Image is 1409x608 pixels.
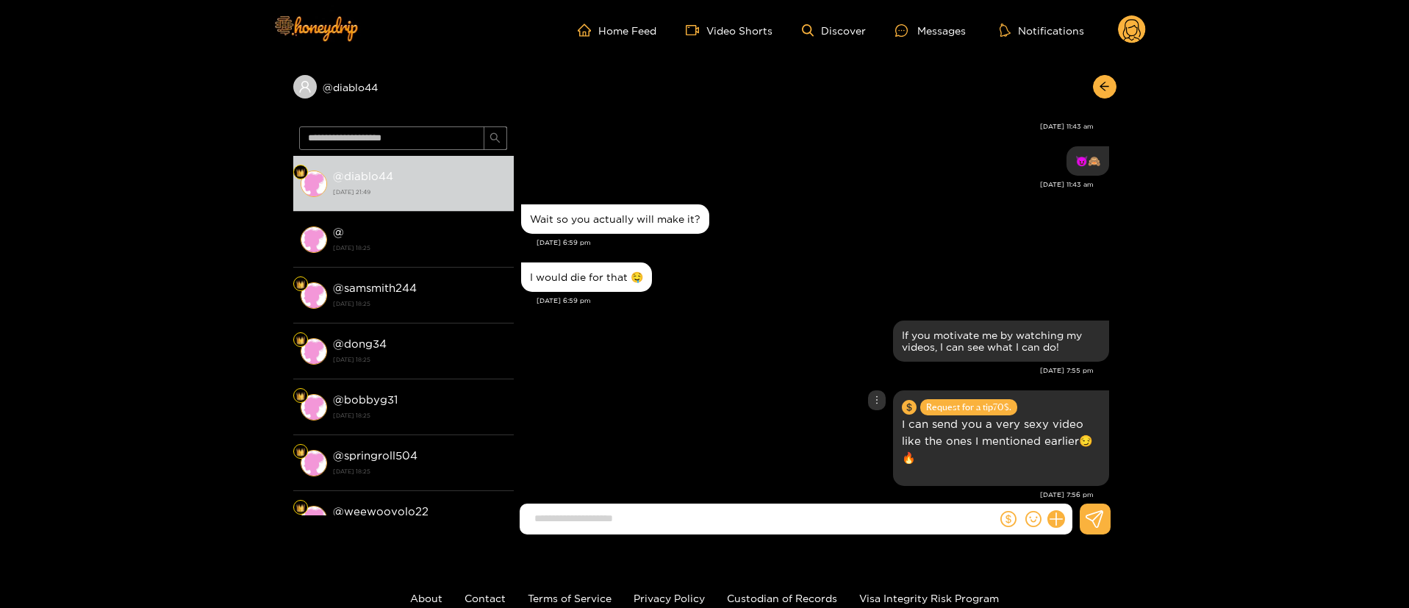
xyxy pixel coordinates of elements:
[521,204,709,234] div: Aug. 20, 6:59 pm
[530,271,643,283] div: I would die for that 🤤
[333,282,417,294] strong: @ samsmith244
[859,593,999,604] a: Visa Integrity Risk Program
[490,132,501,145] span: search
[301,394,327,421] img: conversation
[333,170,393,182] strong: @ diablo44
[634,593,705,604] a: Privacy Policy
[902,400,917,415] span: dollar-circle
[301,450,327,476] img: conversation
[293,75,514,99] div: @diablo44
[528,593,612,604] a: Terms of Service
[296,504,305,512] img: Fan Level
[301,506,327,532] img: conversation
[893,390,1109,486] div: Aug. 20, 7:56 pm
[727,593,837,604] a: Custodian of Records
[1000,511,1017,527] span: dollar
[1093,75,1116,99] button: arrow-left
[296,448,305,457] img: Fan Level
[465,593,506,604] a: Contact
[296,168,305,177] img: Fan Level
[301,226,327,253] img: conversation
[521,365,1094,376] div: [DATE] 7:55 pm
[920,399,1017,415] span: Request for a tip 70 $.
[333,393,398,406] strong: @ bobbyg31
[686,24,772,37] a: Video Shorts
[521,179,1094,190] div: [DATE] 11:43 am
[296,280,305,289] img: Fan Level
[893,321,1109,362] div: Aug. 20, 7:55 pm
[802,24,866,37] a: Discover
[995,23,1089,37] button: Notifications
[521,490,1094,500] div: [DATE] 7:56 pm
[686,24,706,37] span: video-camera
[333,337,387,350] strong: @ dong34
[296,336,305,345] img: Fan Level
[997,508,1019,530] button: dollar
[333,297,506,310] strong: [DATE] 18:25
[537,296,1109,306] div: [DATE] 6:59 pm
[301,282,327,309] img: conversation
[1025,511,1041,527] span: smile
[333,353,506,366] strong: [DATE] 18:25
[301,338,327,365] img: conversation
[333,465,506,478] strong: [DATE] 18:25
[333,185,506,199] strong: [DATE] 21:49
[530,213,700,225] div: Wait so you actually will make it?
[333,449,417,462] strong: @ springroll504
[578,24,656,37] a: Home Feed
[1075,155,1100,167] div: 😈🙈
[333,241,506,254] strong: [DATE] 18:25
[537,237,1109,248] div: [DATE] 6:59 pm
[872,395,882,405] span: more
[895,22,966,39] div: Messages
[1066,146,1109,176] div: Aug. 20, 11:43 am
[902,415,1100,466] p: I can send you a very sexy video like the ones I mentioned earlier😏🔥
[333,226,344,238] strong: @
[296,392,305,401] img: Fan Level
[333,409,506,422] strong: [DATE] 18:25
[410,593,442,604] a: About
[298,80,312,93] span: user
[484,126,507,150] button: search
[1099,81,1110,93] span: arrow-left
[521,262,652,292] div: Aug. 20, 6:59 pm
[301,171,327,197] img: conversation
[521,121,1094,132] div: [DATE] 11:43 am
[578,24,598,37] span: home
[333,505,429,518] strong: @ weewooyolo22
[902,329,1100,353] div: If you motivate me by watching my videos, I can see what I can do!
